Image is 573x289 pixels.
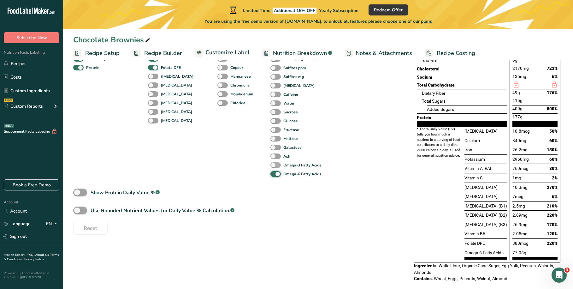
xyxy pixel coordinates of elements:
[283,109,298,115] b: Sucrose
[16,34,47,41] span: Subscribe Now
[414,276,433,281] span: Contains:
[91,189,160,196] div: Show Protein Daily Value %
[230,82,249,88] b: Chromium
[552,193,558,200] span: 6%
[283,136,298,141] b: Maltose
[283,154,290,159] b: Ash
[283,83,315,88] b: [MEDICAL_DATA]
[512,165,549,172] div: 760mcg
[35,253,50,257] a: About Us .
[421,18,432,24] span: plans
[230,100,245,106] b: Chloride
[161,91,192,97] b: [MEDICAL_DATA]
[374,7,403,13] span: Redeem Offer
[73,34,151,45] div: Chocolate Brownies
[547,184,558,191] span: 270%
[464,156,485,163] span: Potassium
[230,91,253,97] b: Molybdenum
[4,99,13,102] div: NEW
[512,114,523,120] span: 177g
[205,48,250,57] span: Customize Label
[417,127,462,260] div: * The % Daily Value (DV) tells you how much a nutrient in a serving of food contributes to a dail...
[547,90,558,95] span: 176%
[262,46,332,60] a: Nutrition Breakdown
[464,175,483,181] span: Vitamin C
[547,147,558,153] span: 150%
[512,65,529,72] span: 2170mg
[161,109,192,115] b: [MEDICAL_DATA]
[417,75,432,80] span: Sodium
[273,49,327,57] span: Nutrition Breakdown
[283,100,295,106] b: Water
[84,225,97,232] span: Reset
[512,146,547,154] div: 26.2mg
[464,203,507,209] span: [MEDICAL_DATA] (B1)
[230,65,243,70] b: Copper
[434,276,507,281] span: Wheat, Eggs, Peanuts, Walnut, Almond
[427,107,454,112] span: Added Sugars
[283,145,302,150] b: Galactose
[512,221,547,229] div: 26.9mg
[549,128,558,135] span: 50%
[283,118,298,124] b: Glucose
[161,118,192,123] b: [MEDICAL_DATA]
[512,105,523,112] span: 400g
[161,65,181,70] b: Folate DFE
[547,221,558,228] span: 170%
[549,137,558,144] span: 60%
[547,240,558,247] span: 220%
[319,8,358,14] span: Yearly Subscription
[422,58,439,63] span: Fat
[4,253,59,262] a: Terms & Conditions .
[86,65,99,70] b: Protein
[369,4,408,15] button: Redeem Offer
[464,250,504,256] span: Omega-6 Fatty Acids
[195,45,250,61] a: Customize Label
[512,155,549,163] div: 2960mg
[464,147,472,153] span: Iron
[4,103,43,110] div: Custom Reports
[512,202,547,210] div: 2.5mg
[85,49,120,57] span: Recipe Setup
[512,137,549,145] div: 840mg
[547,106,558,111] span: 800%
[512,97,523,104] span: 415g
[512,127,549,135] div: 10.8mcg
[161,100,192,106] b: [MEDICAL_DATA]
[4,179,59,190] a: Book a Free Demo
[464,165,493,172] span: Vitamin A, RAE
[512,174,552,182] div: 1mg
[4,32,59,43] button: Subscribe Now
[283,127,299,133] b: Fructose
[161,74,195,79] b: ([MEDICAL_DATA])
[512,73,526,80] span: 135mg
[283,92,298,97] b: Caffeine
[547,66,558,71] span: 723%
[464,184,498,191] span: [MEDICAL_DATA]
[512,249,558,257] div: 77.05g
[512,89,520,96] span: 49g
[547,231,558,237] span: 120%
[73,222,108,235] button: Reset
[417,115,431,120] span: Protein
[46,220,59,228] div: EN
[422,91,446,96] span: Dietary Fiber
[425,46,475,60] a: Recipe Costing
[230,74,251,79] b: Manganese
[414,263,554,275] span: White Flour, Organic Cane Sugar, Egg Yolk, Peanuts, Walnuts, Almonds
[437,49,475,57] span: Recipe Costing
[4,218,31,229] a: Language
[464,221,507,228] span: [MEDICAL_DATA] (B3)
[132,46,182,60] a: Recipe Builder
[512,211,547,219] div: 2.89mg
[512,184,547,191] div: 40.3mg
[4,271,59,279] div: Powered By FoodLabelMaker © 2025 All Rights Reserved
[273,8,316,14] span: Additional 15% OFF
[564,268,570,273] span: 3
[27,253,35,257] a: FAQ .
[512,230,547,238] div: 2.05mg
[356,49,412,57] span: Notes & Attachments
[464,137,480,144] span: Calcium
[283,74,304,80] b: Sulfites mg
[73,46,120,60] a: Recipe Setup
